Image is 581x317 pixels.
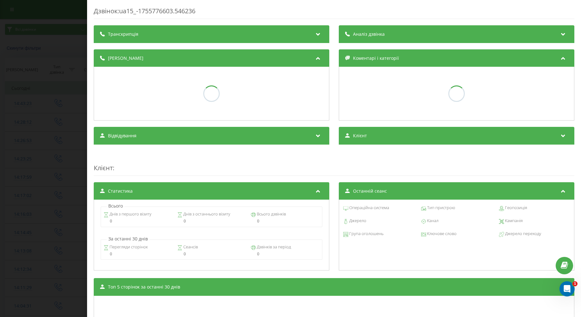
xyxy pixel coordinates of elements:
p: За останні 30 днів [107,236,149,242]
span: Операційна система [348,205,389,211]
span: Канал [426,218,439,224]
span: Група оголошень [348,231,383,237]
span: Джерело переходу [504,231,541,237]
span: Ключове слово [426,231,457,237]
span: Кампанія [504,218,523,224]
div: 0 [104,219,172,223]
div: 0 [177,219,246,223]
span: Геопозиція [504,205,527,211]
div: 0 [104,252,172,256]
div: Дзвінок : ua15_-1755776603.546236 [94,7,574,19]
span: Останній сеанс [353,188,387,194]
p: Всього [107,203,124,209]
span: Тип пристрою [426,205,455,211]
span: Статистика [108,188,133,194]
span: Транскрипція [108,31,138,37]
span: Перегляди сторінок [109,244,148,250]
iframe: Intercom live chat [559,281,575,296]
div: : [94,151,574,176]
span: Клієнт [94,164,113,172]
div: 0 [251,219,319,223]
span: Аналіз дзвінка [353,31,385,37]
span: Днів з першого візиту [109,211,151,217]
span: Топ 5 сторінок за останні 30 днів [108,284,180,290]
span: 1 [572,281,578,286]
span: Дзвінків за період [256,244,291,250]
span: Джерело [348,218,366,224]
span: [PERSON_NAME] [108,55,143,61]
div: 0 [251,252,319,256]
span: Днів з останнього візиту [182,211,230,217]
span: Коментарі і категорії [353,55,399,61]
span: Всього дзвінків [256,211,286,217]
span: Відвідування [108,133,136,139]
span: Сеансів [182,244,198,250]
div: 0 [177,252,246,256]
span: Клієнт [353,133,367,139]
